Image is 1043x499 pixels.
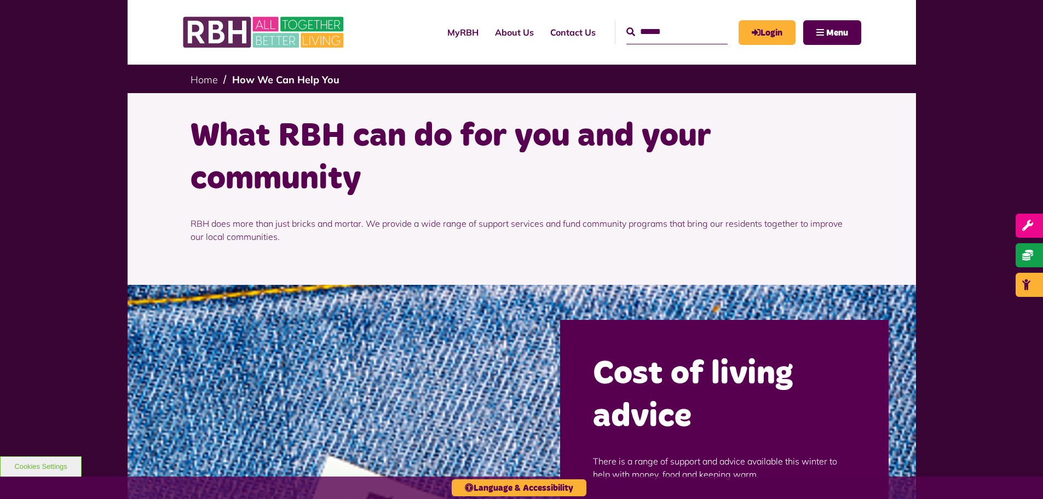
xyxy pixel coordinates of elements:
[826,28,848,37] span: Menu
[739,20,796,45] a: MyRBH
[593,438,856,497] p: There is a range of support and advice available this winter to help with money, food and keeping...
[452,479,586,496] button: Language & Accessibility
[593,353,856,438] h2: Cost of living advice
[994,450,1043,499] iframe: Netcall Web Assistant for live chat
[439,18,487,47] a: MyRBH
[542,18,604,47] a: Contact Us
[191,73,218,86] a: Home
[232,73,339,86] a: How We Can Help You
[191,200,853,260] p: RBH does more than just bricks and mortar. We provide a wide range of support services and fund c...
[803,20,861,45] button: Navigation
[191,115,853,200] h1: What RBH can do for you and your community
[487,18,542,47] a: About Us
[182,11,347,54] img: RBH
